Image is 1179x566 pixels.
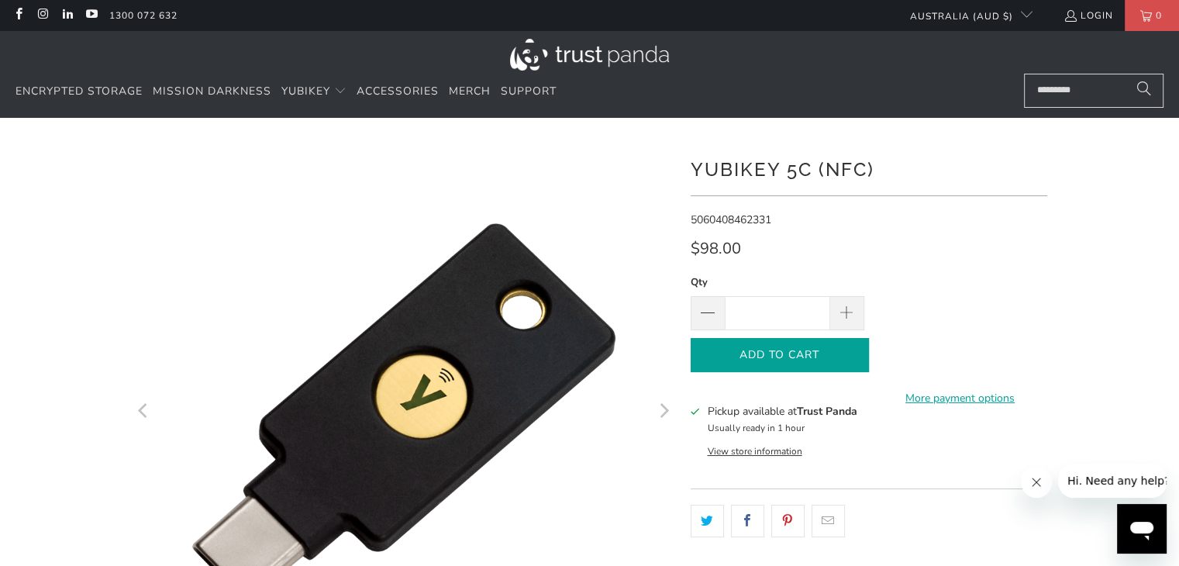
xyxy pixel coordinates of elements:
[16,74,557,110] nav: Translation missing: en.navigation.header.main_nav
[796,404,857,419] b: Trust Panda
[12,9,25,22] a: Trust Panda Australia on Facebook
[109,7,178,24] a: 1300 072 632
[1058,464,1167,498] iframe: Message from company
[153,74,271,110] a: Mission Darkness
[691,338,869,373] button: Add to Cart
[707,403,857,419] h3: Pickup available at
[707,445,802,457] button: View store information
[281,74,346,110] summary: YubiKey
[812,505,845,537] a: Email this to a friend
[691,274,864,291] label: Qty
[510,39,669,71] img: Trust Panda Australia
[357,74,439,110] a: Accessories
[449,84,491,98] span: Merch
[691,212,771,227] span: 5060408462331
[281,84,330,98] span: YubiKey
[501,74,557,110] a: Support
[691,238,741,259] span: $98.00
[60,9,74,22] a: Trust Panda Australia on LinkedIn
[707,349,853,362] span: Add to Cart
[9,11,112,23] span: Hi. Need any help?
[874,390,1047,407] a: More payment options
[36,9,49,22] a: Trust Panda Australia on Instagram
[1021,467,1052,498] iframe: Close message
[16,84,143,98] span: Encrypted Storage
[1125,74,1163,108] button: Search
[84,9,98,22] a: Trust Panda Australia on YouTube
[1064,7,1113,24] a: Login
[1117,504,1167,554] iframe: Button to launch messaging window
[771,505,805,537] a: Share this on Pinterest
[707,422,804,434] small: Usually ready in 1 hour
[691,153,1047,184] h1: YubiKey 5C (NFC)
[691,505,724,537] a: Share this on Twitter
[501,84,557,98] span: Support
[357,84,439,98] span: Accessories
[731,505,764,537] a: Share this on Facebook
[449,74,491,110] a: Merch
[1024,74,1163,108] input: Search...
[16,74,143,110] a: Encrypted Storage
[153,84,271,98] span: Mission Darkness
